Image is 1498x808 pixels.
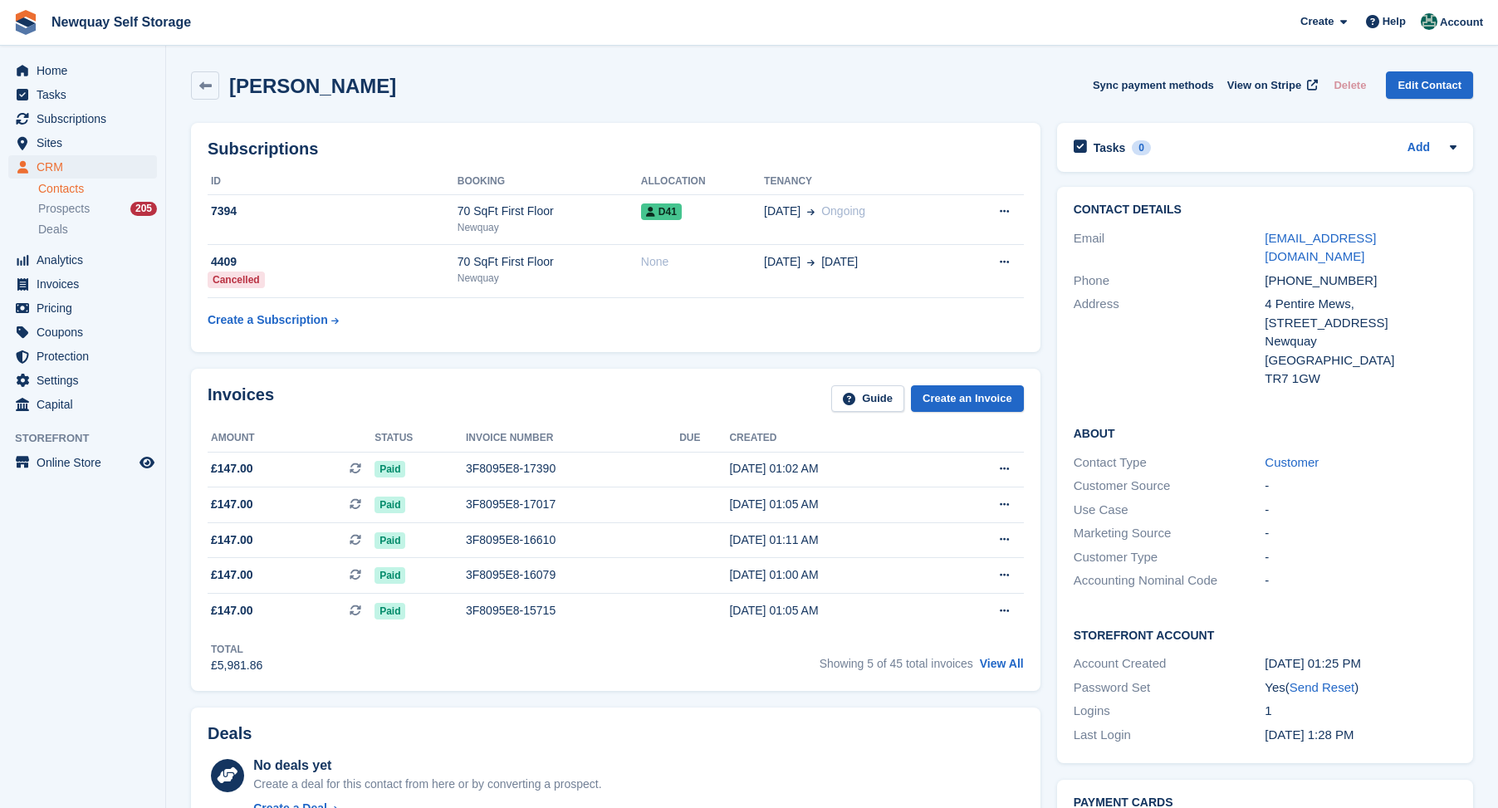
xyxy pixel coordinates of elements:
span: Settings [37,369,136,392]
h2: About [1074,424,1456,441]
div: Customer Type [1074,548,1265,567]
div: Email [1074,229,1265,267]
div: Last Login [1074,726,1265,745]
span: View on Stripe [1227,77,1301,94]
span: Capital [37,393,136,416]
a: menu [8,345,157,368]
span: Home [37,59,136,82]
span: Analytics [37,248,136,272]
div: [DATE] 01:05 AM [729,602,941,619]
div: Accounting Nominal Code [1074,571,1265,590]
div: £5,981.86 [211,657,262,674]
span: [DATE] [821,253,858,271]
span: £147.00 [211,496,253,513]
a: menu [8,393,157,416]
span: £147.00 [211,602,253,619]
a: Send Reset [1290,680,1354,694]
div: 3F8095E8-17390 [466,460,679,477]
span: Sites [37,131,136,154]
div: 7394 [208,203,458,220]
div: 1 [1265,702,1456,721]
h2: Invoices [208,385,274,413]
div: 3F8095E8-15715 [466,602,679,619]
a: Customer [1265,455,1319,469]
span: [DATE] [764,253,800,271]
div: Marketing Source [1074,524,1265,543]
a: Preview store [137,453,157,473]
img: stora-icon-8386f47178a22dfd0bd8f6a31ec36ba5ce8667c1dd55bd0f319d3a0aa187defe.svg [13,10,38,35]
a: menu [8,321,157,344]
span: £147.00 [211,460,253,477]
span: Paid [374,497,405,513]
a: Prospects 205 [38,200,157,218]
a: menu [8,131,157,154]
div: 3F8095E8-16079 [466,566,679,584]
span: Coupons [37,321,136,344]
span: Ongoing [821,204,865,218]
a: [EMAIL_ADDRESS][DOMAIN_NAME] [1265,231,1376,264]
span: Paid [374,603,405,619]
div: - [1265,501,1456,520]
div: 70 SqFt First Floor [458,253,641,271]
div: 70 SqFt First Floor [458,203,641,220]
span: Pricing [37,296,136,320]
div: 4 Pentire Mews, [STREET_ADDRESS] [1265,295,1456,332]
div: 0 [1132,140,1151,155]
span: Account [1440,14,1483,31]
a: menu [8,369,157,392]
div: - [1265,477,1456,496]
div: Newquay [458,220,641,235]
a: View All [980,657,1024,670]
a: Newquay Self Storage [45,8,198,36]
th: Allocation [641,169,764,195]
a: Deals [38,221,157,238]
a: menu [8,296,157,320]
div: None [641,253,764,271]
a: View on Stripe [1221,71,1321,99]
h2: Contact Details [1074,203,1456,217]
a: menu [8,248,157,272]
a: menu [8,451,157,474]
span: Paid [374,461,405,477]
div: Address [1074,295,1265,389]
span: Protection [37,345,136,368]
a: menu [8,155,157,179]
div: [DATE] 01:25 PM [1265,654,1456,673]
div: Customer Source [1074,477,1265,496]
th: Due [679,425,729,452]
div: Cancelled [208,272,265,288]
th: Invoice number [466,425,679,452]
span: Showing 5 of 45 total invoices [820,657,973,670]
a: Contacts [38,181,157,197]
a: Guide [831,385,904,413]
span: Storefront [15,430,165,447]
a: Create an Invoice [911,385,1024,413]
a: menu [8,59,157,82]
span: Paid [374,567,405,584]
th: ID [208,169,458,195]
div: Newquay [458,271,641,286]
span: Help [1383,13,1406,30]
div: [DATE] 01:00 AM [729,566,941,584]
div: Use Case [1074,501,1265,520]
div: 3F8095E8-16610 [466,531,679,549]
div: Logins [1074,702,1265,721]
a: Edit Contact [1386,71,1473,99]
div: Yes [1265,678,1456,698]
div: 3F8095E8-17017 [466,496,679,513]
h2: Tasks [1094,140,1126,155]
span: £147.00 [211,566,253,584]
h2: [PERSON_NAME] [229,75,396,97]
span: ( ) [1285,680,1358,694]
h2: Storefront Account [1074,626,1456,643]
span: Invoices [37,272,136,296]
button: Sync payment methods [1093,71,1214,99]
th: Tenancy [764,169,957,195]
div: TR7 1GW [1265,370,1456,389]
span: Subscriptions [37,107,136,130]
a: Create a Subscription [208,305,339,335]
a: menu [8,272,157,296]
div: Phone [1074,272,1265,291]
th: Created [729,425,941,452]
a: Add [1407,139,1430,158]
